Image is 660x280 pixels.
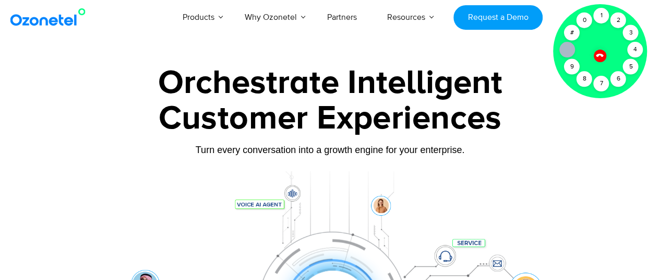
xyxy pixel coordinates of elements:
div: 5 [623,59,639,75]
div: # [564,25,580,41]
div: 6 [610,71,626,87]
div: Customer Experiences [41,94,620,144]
div: Orchestrate Intelligent [41,66,620,100]
div: 9 [564,59,580,75]
div: 4 [627,42,643,57]
div: 2 [610,13,626,28]
div: 7 [593,76,609,91]
div: 0 [577,13,592,28]
div: 1 [593,8,609,24]
a: Request a Demo [453,5,543,30]
div: Turn every conversation into a growth engine for your enterprise. [41,144,620,156]
div: 3 [623,25,639,41]
div: 8 [577,71,592,87]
